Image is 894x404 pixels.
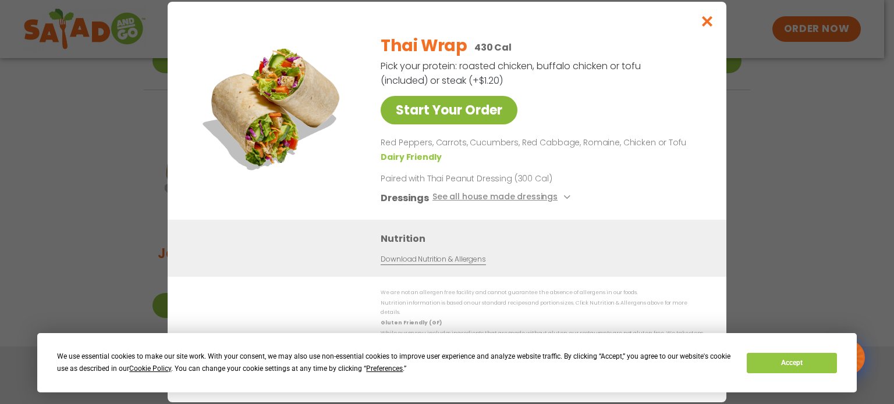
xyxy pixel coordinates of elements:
span: Preferences [366,364,403,373]
p: We are not an allergen free facility and cannot guarantee the absence of allergens in our foods. [381,288,703,297]
button: Close modal [689,2,726,41]
h3: Dressings [381,191,429,205]
span: Cookie Policy [129,364,171,373]
h2: Thai Wrap [381,34,467,58]
p: Paired with Thai Peanut Dressing (300 Cal) [381,173,596,185]
a: Start Your Order [381,96,517,124]
p: Nutrition information is based on our standard recipes and portion sizes. Click Nutrition & Aller... [381,299,703,317]
button: See all house made dressings [432,191,574,205]
p: Red Peppers, Carrots, Cucumbers, Red Cabbage, Romaine, Chicken or Tofu [381,136,698,150]
a: Download Nutrition & Allergens [381,254,485,265]
strong: Gluten Friendly (GF) [381,319,441,326]
p: While our menu includes ingredients that are made without gluten, our restaurants are not gluten ... [381,329,703,347]
div: Cookie Consent Prompt [37,333,857,392]
p: 430 Cal [474,40,512,55]
h3: Nutrition [381,231,709,246]
div: We use essential cookies to make our site work. With your consent, we may also use non-essential ... [57,351,733,375]
li: Dairy Friendly [381,151,444,163]
button: Accept [747,353,836,373]
p: Pick your protein: roasted chicken, buffalo chicken or tofu (included) or steak (+$1.20) [381,59,643,88]
img: Featured product photo for Thai Wrap [194,25,357,188]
